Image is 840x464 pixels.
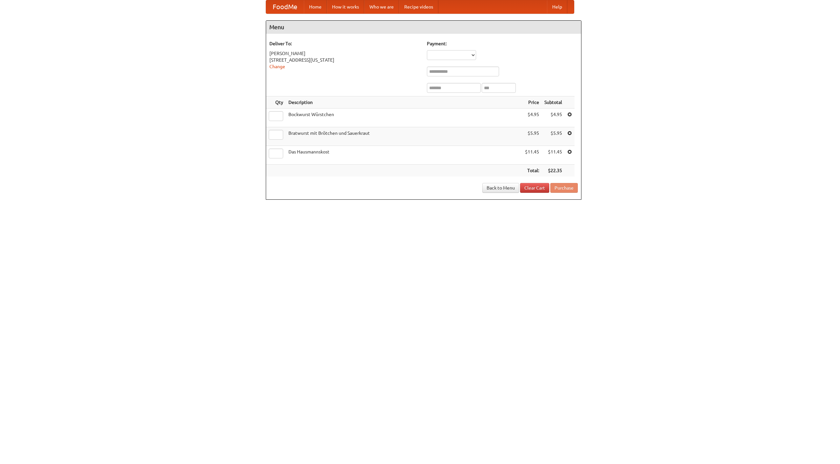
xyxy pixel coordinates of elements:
[542,165,565,177] th: $22.35
[399,0,438,13] a: Recipe videos
[522,109,542,127] td: $4.95
[269,40,420,47] h5: Deliver To:
[542,127,565,146] td: $5.95
[482,183,519,193] a: Back to Menu
[522,127,542,146] td: $5.95
[547,0,567,13] a: Help
[269,64,285,69] a: Change
[286,96,522,109] th: Description
[286,146,522,165] td: Das Hausmannskost
[266,21,581,34] h4: Menu
[304,0,327,13] a: Home
[364,0,399,13] a: Who we are
[269,50,420,57] div: [PERSON_NAME]
[522,165,542,177] th: Total:
[520,183,549,193] a: Clear Cart
[266,0,304,13] a: FoodMe
[427,40,578,47] h5: Payment:
[266,96,286,109] th: Qty
[550,183,578,193] button: Purchase
[522,146,542,165] td: $11.45
[542,146,565,165] td: $11.45
[269,57,420,63] div: [STREET_ADDRESS][US_STATE]
[327,0,364,13] a: How it works
[286,109,522,127] td: Bockwurst Würstchen
[522,96,542,109] th: Price
[542,96,565,109] th: Subtotal
[542,109,565,127] td: $4.95
[286,127,522,146] td: Bratwurst mit Brötchen und Sauerkraut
